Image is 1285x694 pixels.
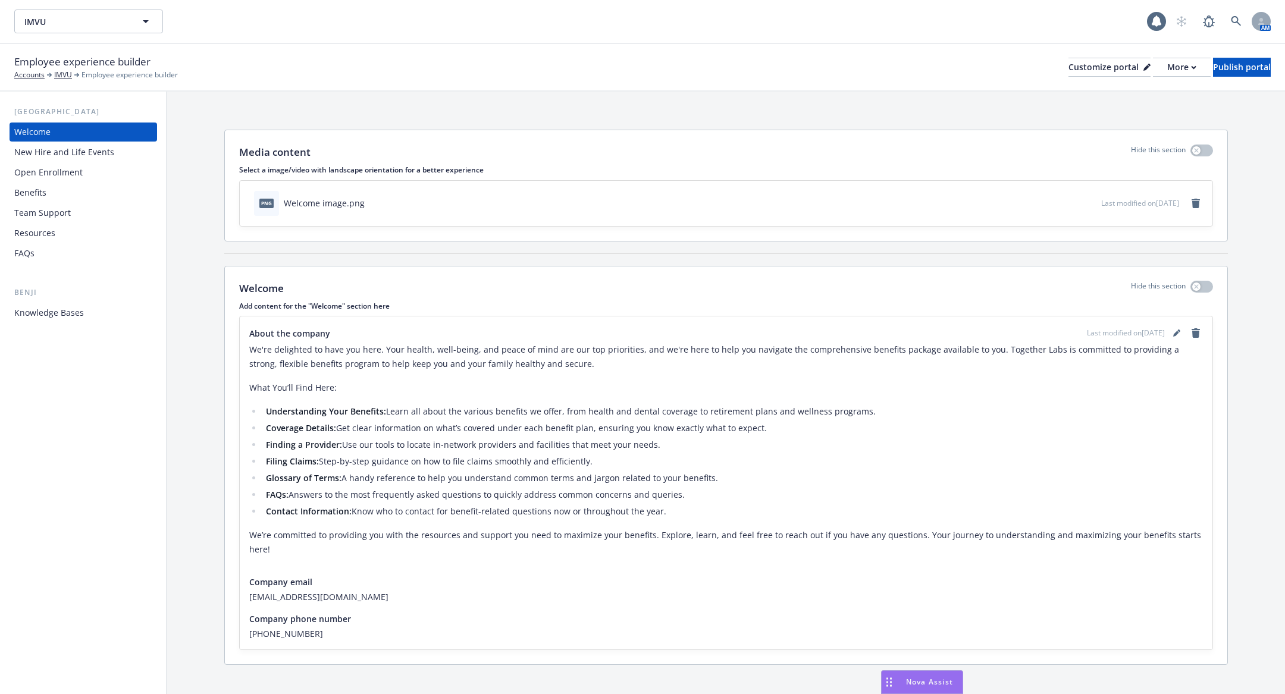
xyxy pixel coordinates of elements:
a: Accounts [14,70,45,80]
strong: Coverage Details: [266,422,336,434]
span: Nova Assist [906,677,953,687]
span: png [259,199,274,208]
a: remove [1189,196,1203,211]
div: [GEOGRAPHIC_DATA] [10,106,157,118]
div: More [1167,58,1196,76]
a: Search [1224,10,1248,33]
li: Step-by-step guidance on how to file claims smoothly and efficiently. [262,454,1203,469]
p: We're delighted to have you here. Your health, well-being, and peace of mind are our top prioriti... [249,343,1203,371]
div: FAQs [14,244,35,263]
button: Nova Assist [881,670,963,694]
span: Company email [249,576,312,588]
li: Get clear information on what’s covered under each benefit plan, ensuring you know exactly what t... [262,421,1203,435]
li: Answers to the most frequently asked questions to quickly address common concerns and queries. [262,488,1203,502]
a: FAQs [10,244,157,263]
div: Customize portal [1068,58,1151,76]
li: Know who to contact for benefit-related questions now or throughout the year. [262,504,1203,519]
div: Benefits [14,183,46,202]
a: Report a Bug [1197,10,1221,33]
li: A handy reference to help you understand common terms and jargon related to your benefits. [262,471,1203,485]
button: download file [1067,197,1076,209]
li: Use our tools to locate in-network providers and facilities that meet your needs. [262,438,1203,452]
button: More [1153,58,1211,77]
div: Team Support [14,203,71,222]
span: [EMAIL_ADDRESS][DOMAIN_NAME] [249,591,1203,603]
button: preview file [1086,197,1096,209]
a: IMVU [54,70,72,80]
div: Resources [14,224,55,243]
span: Employee experience builder [82,70,178,80]
div: Welcome image.png [284,197,365,209]
div: Welcome [14,123,51,142]
p: Hide this section [1131,145,1186,160]
strong: Glossary of Terms: [266,472,341,483]
button: IMVU [14,10,163,33]
a: Start snowing [1170,10,1193,33]
strong: Filing Claims: [266,456,319,467]
button: Publish portal [1213,58,1271,77]
li: Learn all about the various benefits we offer, from health and dental coverage to retirement plan... [262,404,1203,419]
span: Last modified on [DATE] [1087,328,1165,338]
span: Company phone number [249,613,351,625]
span: Employee experience builder [14,54,151,70]
a: Open Enrollment [10,163,157,182]
strong: Finding a Provider: [266,439,342,450]
div: Publish portal [1213,58,1271,76]
a: Knowledge Bases [10,303,157,322]
a: New Hire and Life Events [10,143,157,162]
span: Last modified on [DATE] [1101,198,1179,208]
p: Media content [239,145,311,160]
div: Open Enrollment [14,163,83,182]
p: Hide this section [1131,281,1186,296]
div: Benji [10,287,157,299]
a: remove [1189,326,1203,340]
p: Add content for the "Welcome" section here [239,301,1213,311]
strong: Contact Information: [266,505,352,517]
div: Knowledge Bases [14,303,84,322]
a: editPencil [1170,326,1184,340]
a: Resources [10,224,157,243]
strong: Understanding Your Benefits: [266,406,386,417]
div: Drag to move [882,671,897,693]
p: We’re committed to providing you with the resources and support you need to maximize your benefit... [249,528,1203,557]
div: New Hire and Life Events [14,143,114,162]
a: Team Support [10,203,157,222]
span: IMVU [24,15,127,28]
p: Select a image/video with landscape orientation for a better experience [239,165,1213,175]
span: [PHONE_NUMBER] [249,627,1203,640]
p: What You’ll Find Here: [249,381,1203,395]
span: About the company [249,327,330,340]
a: Welcome [10,123,157,142]
button: Customize portal [1068,58,1151,77]
p: Welcome [239,281,284,296]
a: Benefits [10,183,157,202]
strong: FAQs: [266,489,289,500]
